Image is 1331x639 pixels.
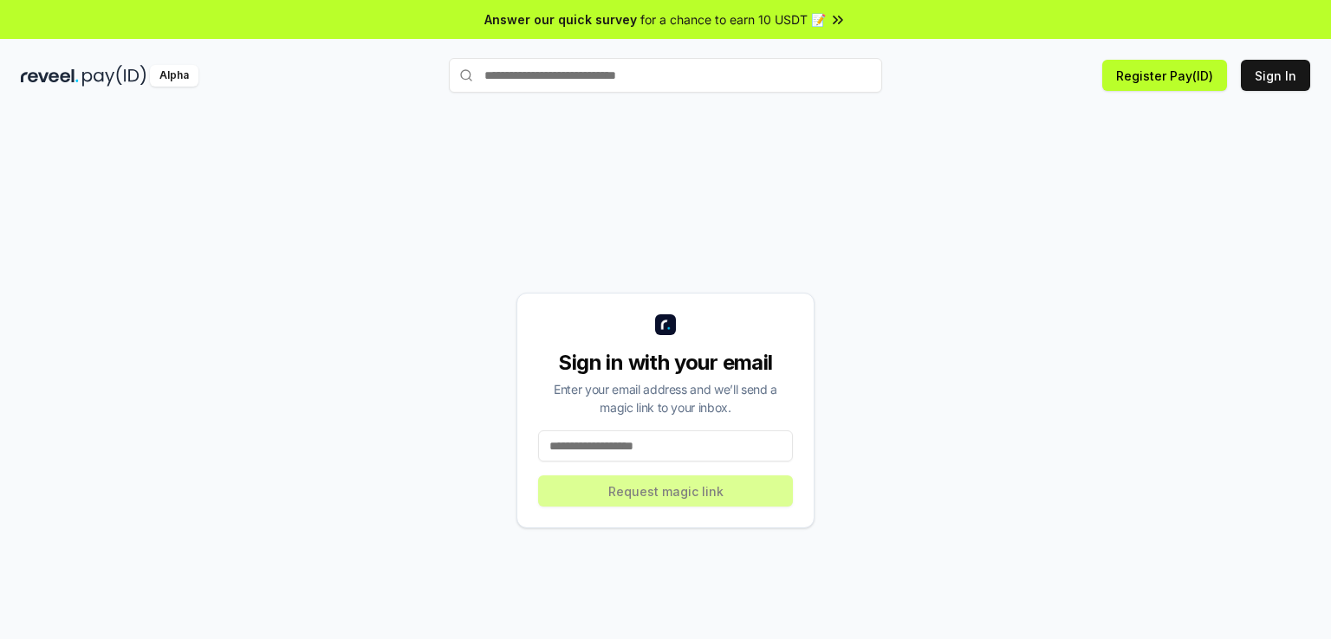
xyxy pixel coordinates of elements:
[21,65,79,87] img: reveel_dark
[640,10,826,29] span: for a chance to earn 10 USDT 📝
[538,349,793,377] div: Sign in with your email
[538,380,793,416] div: Enter your email address and we’ll send a magic link to your inbox.
[1241,60,1310,91] button: Sign In
[484,10,637,29] span: Answer our quick survey
[82,65,146,87] img: pay_id
[655,314,676,335] img: logo_small
[1102,60,1227,91] button: Register Pay(ID)
[150,65,198,87] div: Alpha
